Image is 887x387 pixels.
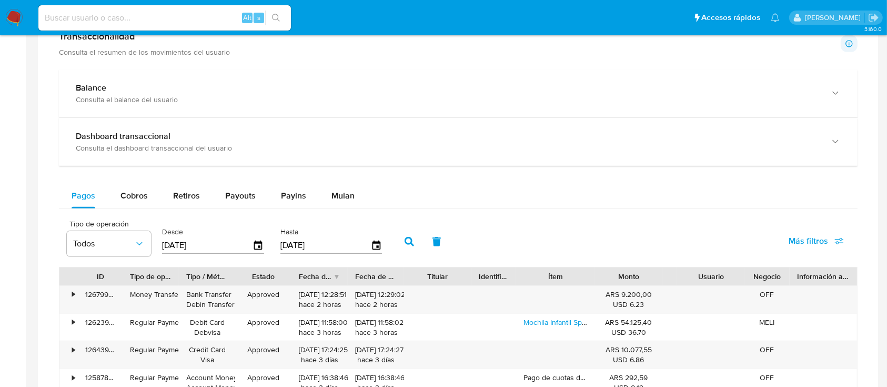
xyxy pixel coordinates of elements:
span: Alt [243,13,251,23]
p: ezequiel.castrillon@mercadolibre.com [805,13,864,23]
span: 3.160.0 [864,25,882,33]
input: Buscar usuario o caso... [38,11,291,25]
a: Salir [868,12,879,23]
button: search-icon [265,11,287,25]
span: Accesos rápidos [701,12,760,23]
span: s [257,13,260,23]
a: Notificaciones [771,13,780,22]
